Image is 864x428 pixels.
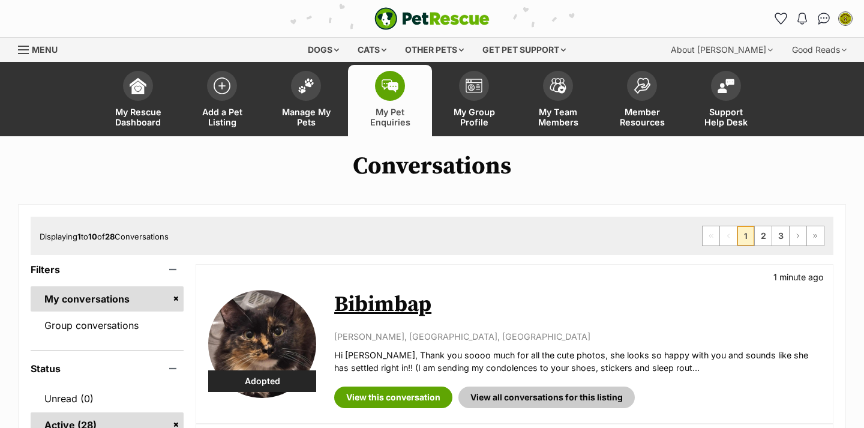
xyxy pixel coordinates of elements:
[31,286,184,312] a: My conversations
[374,7,490,30] img: logo-e224e6f780fb5917bec1dbf3a21bbac754714ae5b6737aabdf751b685950b380.svg
[363,107,417,127] span: My Pet Enquiries
[208,370,316,392] div: Adopted
[615,107,669,127] span: Member Resources
[662,38,781,62] div: About [PERSON_NAME]
[474,38,574,62] div: Get pet support
[458,387,635,408] a: View all conversations for this listing
[279,107,333,127] span: Manage My Pets
[699,107,753,127] span: Support Help Desk
[298,78,314,94] img: manage-my-pets-icon-02211641906a0b7f246fdf0571729dbe1e7629f14944591b6c1af311fb30b64b.svg
[839,13,851,25] img: Ruby Forbes profile pic
[755,226,772,246] a: Page 2
[793,9,812,28] button: Notifications
[105,232,115,241] strong: 28
[814,9,833,28] a: Conversations
[397,38,472,62] div: Other pets
[684,65,768,136] a: Support Help Desk
[466,79,482,93] img: group-profile-icon-3fa3cf56718a62981997c0bc7e787c4b2cf8bcc04b72c1350f741eb67cf2f40e.svg
[214,77,230,94] img: add-pet-listing-icon-0afa8454b4691262ce3f59096e99ab1cd57d4a30225e0717b998d2c9b9846f56.svg
[88,232,97,241] strong: 10
[31,264,184,275] header: Filters
[195,107,249,127] span: Add a Pet Listing
[790,226,806,246] a: Next page
[771,9,790,28] a: Favourites
[807,226,824,246] a: Last page
[797,13,807,25] img: notifications-46538b983faf8c2785f20acdc204bb7945ddae34d4c08c2a6579f10ce5e182be.svg
[334,330,821,343] p: [PERSON_NAME], [GEOGRAPHIC_DATA], [GEOGRAPHIC_DATA]
[348,65,432,136] a: My Pet Enquiries
[299,38,347,62] div: Dogs
[720,226,737,246] span: Previous page
[382,79,398,92] img: pet-enquiries-icon-7e3ad2cf08bfb03b45e93fb7055b45f3efa6380592205ae92323e6603595dc1f.svg
[77,232,81,241] strong: 1
[773,271,824,283] p: 1 minute ago
[40,232,169,241] span: Displaying to of Conversations
[772,226,789,246] a: Page 3
[516,65,600,136] a: My Team Members
[634,77,650,94] img: member-resources-icon-8e73f808a243e03378d46382f2149f9095a855e16c252ad45f914b54edf8863c.svg
[771,9,855,28] ul: Account quick links
[836,9,855,28] button: My account
[334,349,821,375] p: Hi [PERSON_NAME], Thank you soooo much for all the cute photos, she looks so happy with you and s...
[264,65,348,136] a: Manage My Pets
[447,107,501,127] span: My Group Profile
[96,65,180,136] a: My Rescue Dashboard
[18,38,66,59] a: Menu
[737,226,754,246] span: Page 1
[531,107,585,127] span: My Team Members
[703,226,719,246] span: First page
[208,290,316,398] img: Bibimbap
[818,13,830,25] img: chat-41dd97257d64d25036548639549fe6c8038ab92f7586957e7f3b1b290dea8141.svg
[784,38,855,62] div: Good Reads
[111,107,165,127] span: My Rescue Dashboard
[180,65,264,136] a: Add a Pet Listing
[334,291,431,318] a: Bibimbap
[432,65,516,136] a: My Group Profile
[718,79,734,93] img: help-desk-icon-fdf02630f3aa405de69fd3d07c3f3aa587a6932b1a1747fa1d2bba05be0121f9.svg
[374,7,490,30] a: PetRescue
[702,226,824,246] nav: Pagination
[31,313,184,338] a: Group conversations
[130,77,146,94] img: dashboard-icon-eb2f2d2d3e046f16d808141f083e7271f6b2e854fb5c12c21221c1fb7104beca.svg
[32,44,58,55] span: Menu
[600,65,684,136] a: Member Resources
[550,78,566,94] img: team-members-icon-5396bd8760b3fe7c0b43da4ab00e1e3bb1a5d9ba89233759b79545d2d3fc5d0d.svg
[31,386,184,411] a: Unread (0)
[31,363,184,374] header: Status
[334,387,452,408] a: View this conversation
[349,38,395,62] div: Cats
